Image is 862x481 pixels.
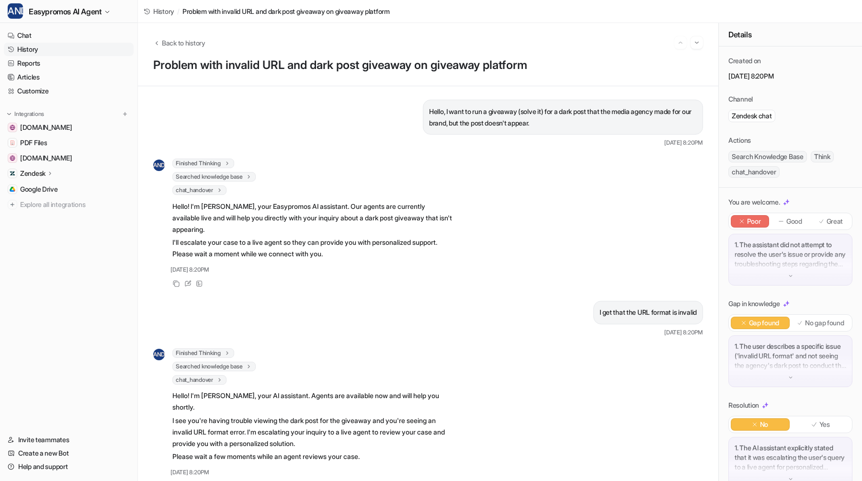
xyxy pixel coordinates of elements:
font: Created on [728,57,761,65]
font: Channel [728,95,753,103]
p: 1. The assistant did not attempt to resolve the user's issue or provide any troubleshooting steps... [735,240,846,269]
img: www.easypromosapp.com [10,125,15,130]
font: Good [786,217,802,225]
font: I get that the URL format is invalid [600,308,697,316]
font: chat_handover [176,376,213,383]
img: Google Drive [10,186,15,192]
font: Gap found [749,319,779,327]
span: [DOMAIN_NAME] [20,153,72,163]
img: Previous session [677,38,684,47]
font: [DATE] 8:20PM [664,139,703,146]
a: PDF FilesPDF Files [4,136,134,149]
button: Integrations [4,109,47,119]
a: www.easypromosapp.com[DOMAIN_NAME] [4,121,134,134]
img: Zendesk [10,171,15,176]
font: [DATE] 8:20PM [728,72,773,80]
font: [DATE] 8:20PM [170,469,209,476]
font: Please wait a few moments while an agent reviews your case. [172,452,360,460]
a: Help and support [4,460,134,473]
font: You are welcome. [728,198,780,206]
font: Poor [747,217,761,225]
button: Go to next session [691,36,703,49]
font: AND [153,351,165,358]
font: Back to history [162,39,205,47]
img: down-arrow [787,273,794,279]
a: Reports [4,57,134,70]
a: easypromos-apiref.redoc.ly[DOMAIN_NAME] [4,151,134,165]
font: Details [728,30,751,39]
font: chat_handover [732,168,776,176]
font: I see you're having trouble viewing the dark post for the giveaway and you're seeing an invalid U... [172,416,445,447]
font: [DATE] 8:20PM [170,266,209,273]
font: [DATE] 8:20PM [664,329,703,336]
img: menu_add.svg [122,111,128,117]
span: Explore all integrations [20,197,130,212]
font: Hello, I want to run a giveaway (solve it) for a dark post that the media agency made for our bra... [429,107,692,127]
font: Problem with invalid URL and dark post giveaway on giveaway platform [153,58,527,72]
span: PDF Files [20,138,47,148]
font: / [177,7,180,15]
font: I'll escalate your case to a live agent so they can provide you with personalized support. Please... [172,238,437,258]
font: Great [827,217,843,225]
a: Articles [4,70,134,84]
a: Explore all integrations [4,198,134,211]
font: Searched knowledge base [176,173,242,180]
font: No [760,420,768,428]
a: Chat [4,29,134,42]
font: Actions [728,136,751,144]
p: Integrations [14,110,44,118]
button: Back to history [153,38,205,48]
a: History [4,43,134,56]
a: History [144,6,174,16]
font: Think [814,152,830,160]
span: [DOMAIN_NAME] [20,123,72,132]
img: easypromos-apiref.redoc.ly [10,155,15,161]
img: down-arrow [787,374,794,381]
button: Go to previous session [674,36,687,49]
font: Resolution [728,401,759,409]
a: Google DriveGoogle Drive [4,183,134,196]
font: Easypromos AI Agent [29,7,102,16]
font: History [153,7,174,15]
a: Customize [4,84,134,98]
font: Gap in knowledge [728,299,780,308]
p: 1. The AI assistant explicitly stated that it was escalating the user's query to a live agent for... [735,443,846,472]
font: No gap found [805,319,844,327]
font: Problem with invalid URL and dark post giveaway on giveaway platform [182,7,390,15]
a: Create a new Bot [4,447,134,460]
font: Search Knowledge Base [732,152,804,160]
span: Google Drive [20,184,58,194]
img: Next session [693,38,700,47]
font: Zendesk chat [732,112,772,120]
img: explore all integrations [8,200,17,209]
a: Invite teammates [4,433,134,447]
font: AND [153,161,165,169]
font: chat_handover [176,186,213,194]
font: Hello! I'm [PERSON_NAME], your AI assistant. Agents are available now and will help you shortly. [172,391,439,411]
img: PDF Files [10,140,15,146]
img: expand menu [6,111,12,117]
font: Yes [819,420,830,428]
font: Searched knowledge base [176,363,242,370]
font: Zendesk [20,169,45,177]
font: Finished Thinking [176,349,221,356]
font: AND [8,5,27,17]
font: Hello! I'm [PERSON_NAME], your Easypromos AI assistant. Our agents are currently available live a... [172,202,452,233]
font: Finished Thinking [176,160,221,167]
